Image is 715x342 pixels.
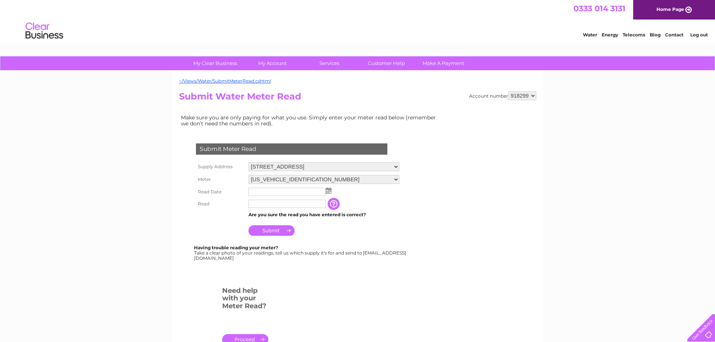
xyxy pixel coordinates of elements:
[469,91,536,100] div: Account number
[326,188,331,194] img: ...
[194,198,247,210] th: Read
[194,245,407,261] div: Take a clear photo of your readings, tell us which supply it's for and send to [EMAIL_ADDRESS][DO...
[194,173,247,186] th: Meter
[179,113,442,128] td: Make sure you are only paying for what you use. Simply enter your meter read below (remember we d...
[181,4,535,36] div: Clear Business is a trading name of Verastar Limited (registered in [GEOGRAPHIC_DATA] No. 3667643...
[650,32,661,38] a: Blog
[412,56,474,70] a: Make A Payment
[179,91,536,105] h2: Submit Water Meter Read
[690,32,708,38] a: Log out
[602,32,618,38] a: Energy
[194,245,278,250] b: Having trouble reading your meter?
[247,210,401,220] td: Are you sure the read you have entered is correct?
[179,78,271,84] a: ~/Views/Water/SubmitMeterRead.cshtml
[623,32,645,38] a: Telecoms
[241,56,303,70] a: My Account
[222,285,268,314] h3: Need help with your Meter Read?
[574,4,625,13] a: 0333 014 3131
[25,20,63,42] img: logo.png
[328,198,341,210] input: Information
[355,56,417,70] a: Customer Help
[665,32,683,38] a: Contact
[194,186,247,198] th: Read Date
[248,225,295,236] input: Submit
[298,56,360,70] a: Services
[194,160,247,173] th: Supply Address
[196,143,387,155] div: Submit Meter Read
[184,56,246,70] a: My Clear Business
[583,32,597,38] a: Water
